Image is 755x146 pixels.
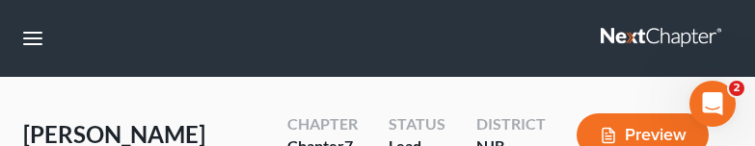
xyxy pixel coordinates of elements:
div: Status [389,113,445,135]
div: Chapter [287,113,358,135]
span: 2 [729,81,744,96]
iframe: Intercom live chat [689,81,736,127]
div: District [476,113,546,135]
